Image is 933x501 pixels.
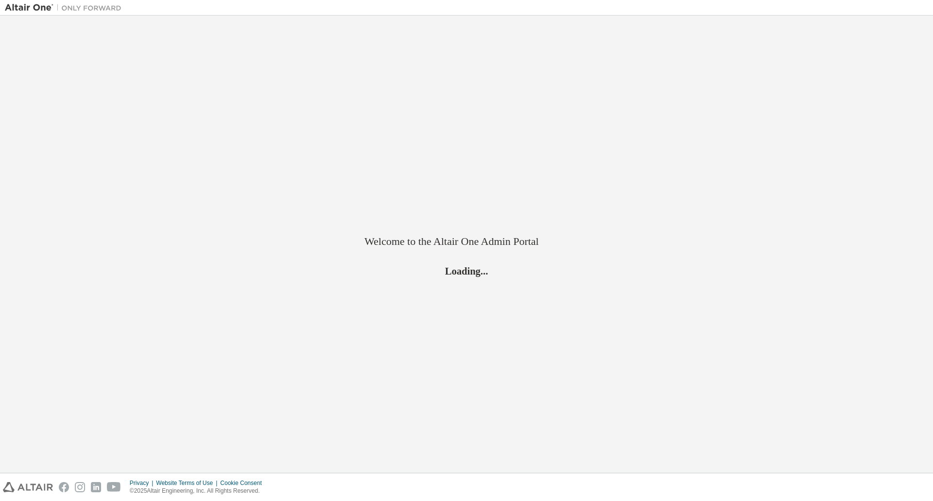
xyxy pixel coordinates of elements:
img: Altair One [5,3,126,13]
img: instagram.svg [75,482,85,492]
img: youtube.svg [107,482,121,492]
div: Cookie Consent [220,479,267,487]
img: facebook.svg [59,482,69,492]
div: Privacy [130,479,156,487]
p: © 2025 Altair Engineering, Inc. All Rights Reserved. [130,487,268,495]
img: linkedin.svg [91,482,101,492]
h2: Welcome to the Altair One Admin Portal [364,235,569,248]
div: Website Terms of Use [156,479,220,487]
img: altair_logo.svg [3,482,53,492]
h2: Loading... [364,264,569,277]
